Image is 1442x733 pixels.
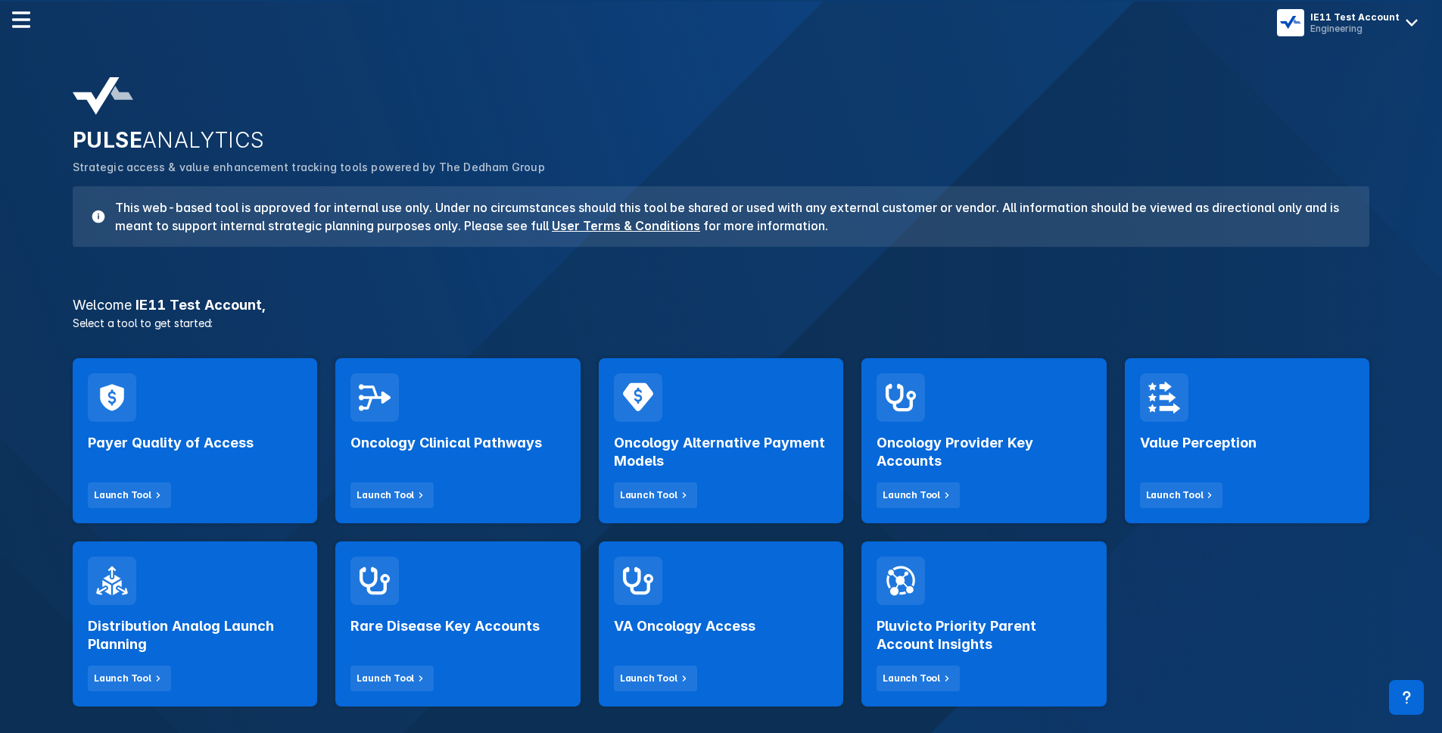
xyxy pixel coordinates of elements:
[88,617,302,653] h2: Distribution Analog Launch Planning
[88,666,171,691] button: Launch Tool
[614,482,697,508] button: Launch Tool
[599,541,843,706] a: VA Oncology AccessLaunch Tool
[877,482,960,508] button: Launch Tool
[1280,12,1301,33] img: menu button
[350,434,542,452] h2: Oncology Clinical Pathways
[94,672,151,685] div: Launch Tool
[552,218,700,233] a: User Terms & Conditions
[1310,23,1400,34] div: Engineering
[12,11,30,29] img: menu--horizontal.svg
[88,434,254,452] h2: Payer Quality of Access
[94,488,151,502] div: Launch Tool
[620,672,677,685] div: Launch Tool
[614,666,697,691] button: Launch Tool
[861,358,1106,523] a: Oncology Provider Key AccountsLaunch Tool
[1140,482,1223,508] button: Launch Tool
[350,666,434,691] button: Launch Tool
[614,617,755,635] h2: VA Oncology Access
[1389,680,1424,715] div: Contact Support
[620,488,677,502] div: Launch Tool
[1146,488,1204,502] div: Launch Tool
[1310,11,1400,23] div: IE11 Test Account
[357,672,414,685] div: Launch Tool
[73,159,1369,176] p: Strategic access & value enhancement tracking tools powered by The Dedham Group
[1140,434,1257,452] h2: Value Perception
[614,434,828,470] h2: Oncology Alternative Payment Models
[335,358,580,523] a: Oncology Clinical PathwaysLaunch Tool
[877,434,1091,470] h2: Oncology Provider Key Accounts
[73,127,1369,153] h2: PULSE
[142,127,265,153] span: ANALYTICS
[73,297,132,313] span: Welcome
[877,666,960,691] button: Launch Tool
[883,672,940,685] div: Launch Tool
[877,617,1091,653] h2: Pluvicto Priority Parent Account Insights
[599,358,843,523] a: Oncology Alternative Payment ModelsLaunch Tool
[335,541,580,706] a: Rare Disease Key AccountsLaunch Tool
[64,298,1378,312] h3: IE11 Test Account ,
[64,315,1378,331] p: Select a tool to get started:
[73,358,317,523] a: Payer Quality of AccessLaunch Tool
[350,482,434,508] button: Launch Tool
[861,541,1106,706] a: Pluvicto Priority Parent Account InsightsLaunch Tool
[883,488,940,502] div: Launch Tool
[1125,358,1369,523] a: Value PerceptionLaunch Tool
[106,198,1351,235] h3: This web-based tool is approved for internal use only. Under no circumstances should this tool be...
[73,541,317,706] a: Distribution Analog Launch PlanningLaunch Tool
[73,77,133,115] img: pulse-analytics-logo
[357,488,414,502] div: Launch Tool
[88,482,171,508] button: Launch Tool
[350,617,540,635] h2: Rare Disease Key Accounts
